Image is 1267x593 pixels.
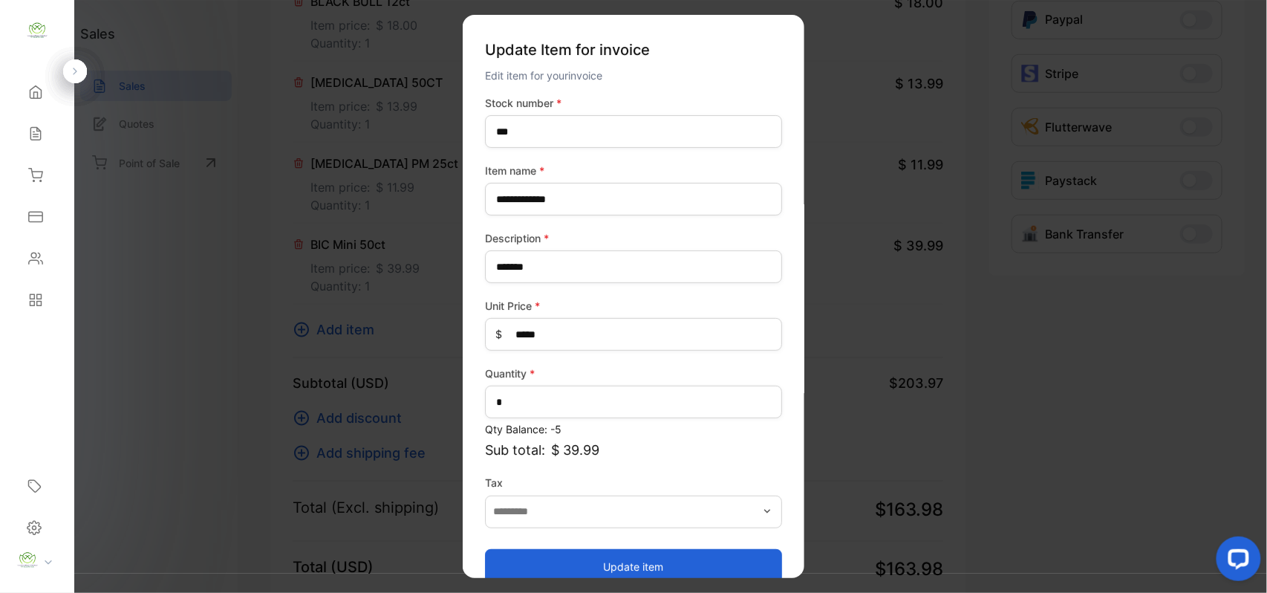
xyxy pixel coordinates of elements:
[485,298,782,314] label: Unit Price
[485,230,782,246] label: Description
[26,19,48,42] img: logo
[485,440,782,460] p: Sub total:
[485,163,782,178] label: Item name
[16,549,39,571] img: profile
[1205,531,1267,593] iframe: LiveChat chat widget
[551,440,599,460] span: $ 39.99
[495,326,502,342] span: $
[485,95,782,111] label: Stock number
[485,475,782,490] label: Tax
[485,33,782,67] p: Update Item for invoice
[485,421,782,437] p: Qty Balance: -5
[485,366,782,381] label: Quantity
[485,548,782,584] button: Update item
[485,69,602,82] span: Edit item for your invoice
